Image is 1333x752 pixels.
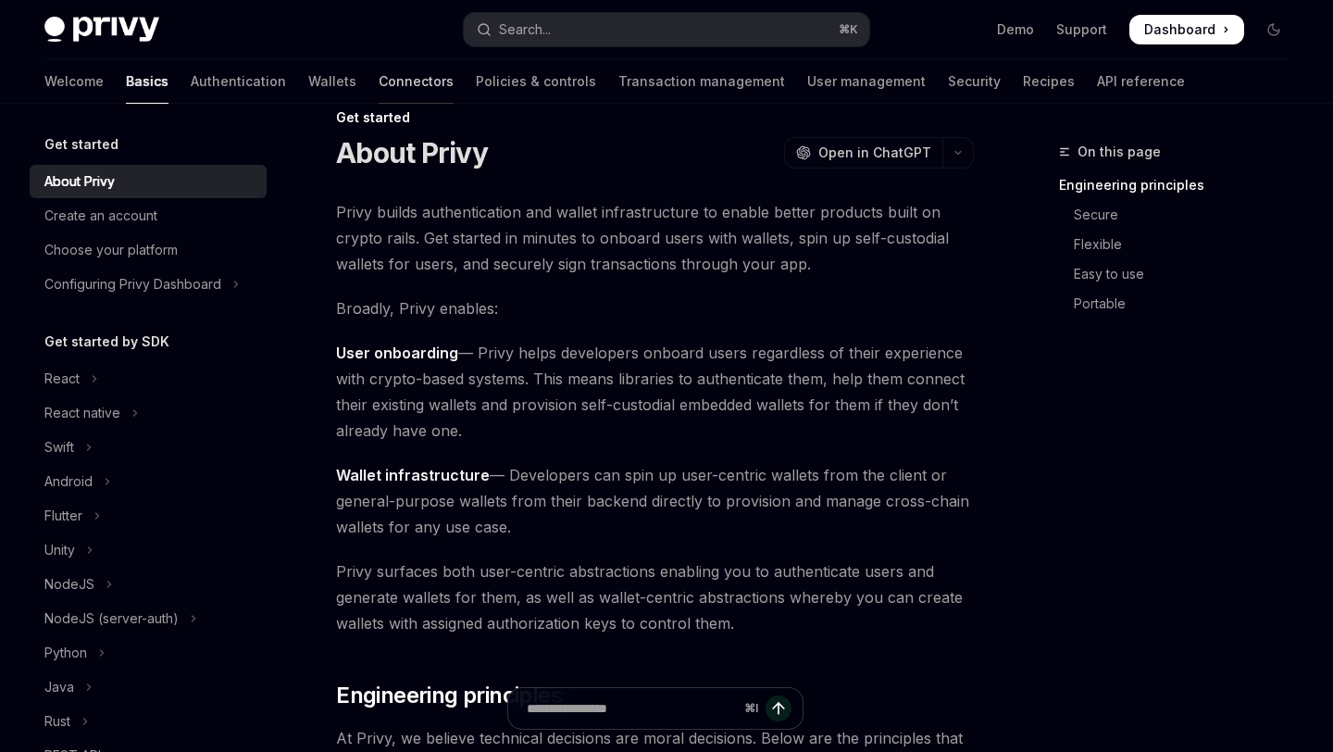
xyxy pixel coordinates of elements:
[44,239,178,261] div: Choose your platform
[44,608,179,630] div: NodeJS (server-auth)
[1056,20,1107,39] a: Support
[379,59,454,104] a: Connectors
[464,13,868,46] button: Open search
[44,273,221,295] div: Configuring Privy Dashboard
[948,59,1001,104] a: Security
[1059,289,1303,319] a: Portable
[30,233,267,267] a: Choose your platform
[807,59,926,104] a: User management
[44,642,87,664] div: Python
[191,59,286,104] a: Authentication
[44,505,82,527] div: Flutter
[1023,59,1075,104] a: Recipes
[1144,20,1215,39] span: Dashboard
[44,205,157,227] div: Create an account
[44,17,159,43] img: dark logo
[30,268,267,301] button: Toggle Configuring Privy Dashboard section
[44,331,169,353] h5: Get started by SDK
[476,59,596,104] a: Policies & controls
[1129,15,1244,44] a: Dashboard
[308,59,356,104] a: Wallets
[30,636,267,670] button: Toggle Python section
[336,558,974,636] span: Privy surfaces both user-centric abstractions enabling you to authenticate users and generate wal...
[44,133,118,156] h5: Get started
[336,681,562,710] span: Engineering principles
[44,676,74,698] div: Java
[30,533,267,567] button: Toggle Unity section
[30,499,267,533] button: Toggle Flutter section
[336,136,488,169] h1: About Privy
[336,344,458,362] strong: User onboarding
[784,137,942,169] button: Open in ChatGPT
[30,431,267,464] button: Toggle Swift section
[336,108,974,127] div: Get started
[44,368,80,390] div: React
[1059,230,1303,259] a: Flexible
[44,470,93,493] div: Android
[30,396,267,430] button: Toggle React native section
[839,22,858,37] span: ⌘ K
[1059,200,1303,230] a: Secure
[30,705,267,738] button: Toggle Rust section
[44,573,94,595] div: NodeJS
[1059,259,1303,289] a: Easy to use
[336,466,490,484] strong: Wallet infrastructure
[44,170,115,193] div: About Privy
[499,19,551,41] div: Search...
[997,20,1034,39] a: Demo
[336,295,974,321] span: Broadly, Privy enables:
[527,688,737,729] input: Ask a question...
[126,59,168,104] a: Basics
[30,671,267,704] button: Toggle Java section
[30,568,267,601] button: Toggle NodeJS section
[30,602,267,635] button: Toggle NodeJS (server-auth) section
[30,165,267,198] a: About Privy
[44,59,104,104] a: Welcome
[44,402,120,424] div: React native
[1059,170,1303,200] a: Engineering principles
[336,462,974,540] span: — Developers can spin up user-centric wallets from the client or general-purpose wallets from the...
[818,144,931,162] span: Open in ChatGPT
[336,199,974,277] span: Privy builds authentication and wallet infrastructure to enable better products built on crypto r...
[30,465,267,498] button: Toggle Android section
[336,340,974,444] span: — Privy helps developers onboard users regardless of their experience with crypto-based systems. ...
[766,696,791,721] button: Send message
[30,362,267,395] button: Toggle React section
[30,199,267,232] a: Create an account
[618,59,785,104] a: Transaction management
[44,710,70,733] div: Rust
[1078,141,1161,163] span: On this page
[44,539,75,561] div: Unity
[1097,59,1185,104] a: API reference
[1259,15,1289,44] button: Toggle dark mode
[44,436,74,458] div: Swift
